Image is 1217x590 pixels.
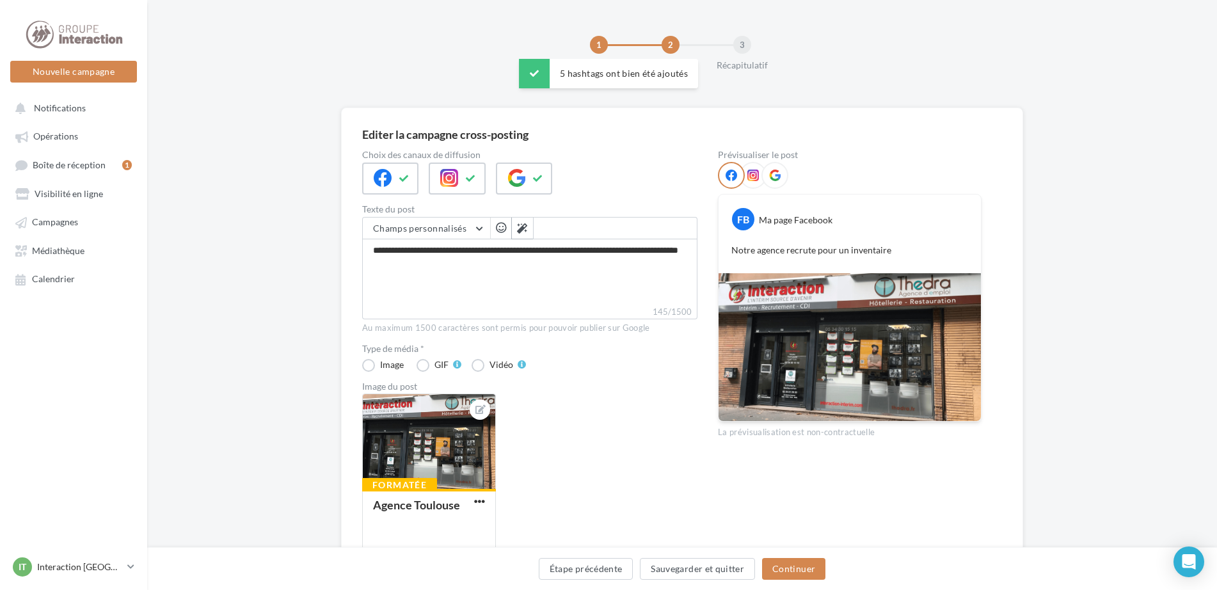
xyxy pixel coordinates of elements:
[362,382,697,391] div: Image du post
[539,558,633,580] button: Étape précédente
[33,131,78,142] span: Opérations
[362,150,697,159] label: Choix des canaux de diffusion
[718,422,982,438] div: La prévisualisation est non-contractuelle
[590,36,608,54] div: 1
[640,558,755,580] button: Sauvegarder et quitter
[373,498,460,512] div: Agence Toulouse
[759,214,832,227] div: Ma page Facebook
[762,558,825,580] button: Continuer
[732,208,754,230] div: FB
[32,217,78,228] span: Campagnes
[380,360,404,369] div: Image
[10,61,137,83] button: Nouvelle campagne
[8,267,139,290] a: Calendrier
[33,159,106,170] span: Boîte de réception
[373,223,466,234] span: Champs personnalisés
[731,244,968,257] p: Notre agence recrute pour un inventaire
[19,561,26,573] span: IT
[8,210,139,233] a: Campagnes
[733,36,751,54] div: 3
[701,59,783,72] div: Récapitulatif
[362,305,697,319] label: 145/1500
[8,182,139,205] a: Visibilité en ligne
[519,59,698,88] div: 5 hashtags ont bien été ajoutés
[489,360,513,369] div: Vidéo
[362,323,697,334] div: Au maximum 1500 caractères sont permis pour pouvoir publier sur Google
[10,555,137,579] a: IT Interaction [GEOGRAPHIC_DATA]
[8,96,134,119] button: Notifications
[362,344,697,353] label: Type de média *
[363,218,490,239] button: Champs personnalisés
[362,478,437,492] div: Formatée
[662,36,680,54] div: 2
[718,150,982,159] div: Prévisualiser le post
[32,245,84,256] span: Médiathèque
[34,102,86,113] span: Notifications
[32,274,75,285] span: Calendrier
[35,188,103,199] span: Visibilité en ligne
[8,124,139,147] a: Opérations
[8,239,139,262] a: Médiathèque
[362,205,697,214] label: Texte du post
[362,129,529,140] div: Editer la campagne cross-posting
[122,160,132,170] div: 1
[1173,546,1204,577] div: Open Intercom Messenger
[8,153,139,177] a: Boîte de réception1
[434,360,449,369] div: GIF
[37,561,122,573] p: Interaction [GEOGRAPHIC_DATA]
